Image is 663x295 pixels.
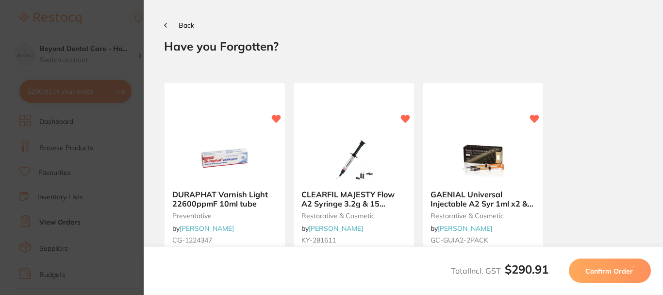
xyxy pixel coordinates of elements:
[505,262,548,277] b: $290.91
[569,259,651,283] button: Confirm Order
[451,134,514,182] img: GAENIAL Universal Injectable A2 Syr 1ml x2 & 20 Disp tips
[164,21,194,29] button: Back
[431,236,535,244] small: GC-GUIA2-2PACK
[179,21,194,30] span: Back
[438,224,492,233] a: [PERSON_NAME]
[164,39,643,53] h2: Have you Forgotten?
[451,266,548,276] span: Total Incl. GST
[431,224,492,233] span: by
[585,267,633,276] span: Confirm Order
[431,212,535,220] small: restorative & cosmetic
[172,212,277,220] small: preventative
[309,224,363,233] a: [PERSON_NAME]
[172,236,277,244] small: CG-1224347
[172,224,234,233] span: by
[301,212,406,220] small: restorative & cosmetic
[172,190,277,208] b: DURAPHAT Varnish Light 22600ppmF 10ml tube
[431,190,535,208] b: GAENIAL Universal Injectable A2 Syr 1ml x2 & 20 Disp tips
[301,236,406,244] small: KY-281611
[301,190,406,208] b: CLEARFIL MAJESTY Flow A2 Syringe 3.2g & 15 Needle tips
[180,224,234,233] a: [PERSON_NAME]
[301,224,363,233] span: by
[322,134,385,182] img: CLEARFIL MAJESTY Flow A2 Syringe 3.2g & 15 Needle tips
[193,134,256,182] img: DURAPHAT Varnish Light 22600ppmF 10ml tube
